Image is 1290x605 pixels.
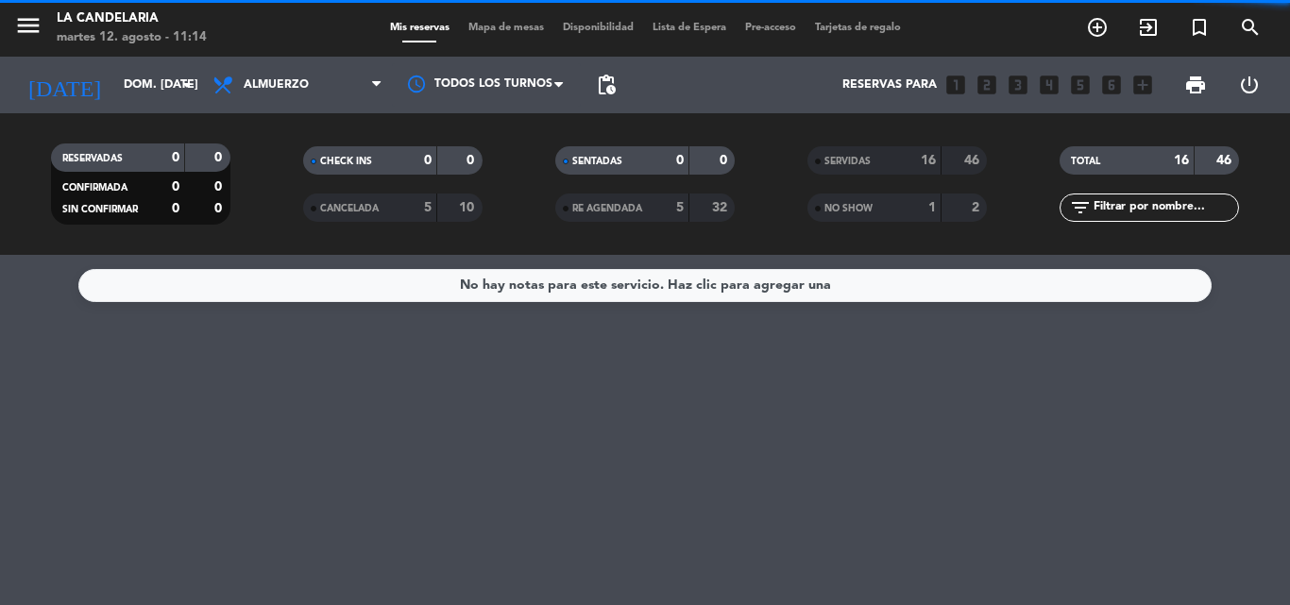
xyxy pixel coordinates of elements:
span: CONFIRMADA [62,183,127,193]
strong: 46 [964,154,983,167]
i: turned_in_not [1188,16,1211,39]
strong: 16 [1174,154,1189,167]
strong: 0 [424,154,432,167]
span: SIN CONFIRMAR [62,205,138,214]
i: looks_one [943,73,968,97]
button: menu [14,11,42,46]
i: add_circle_outline [1086,16,1109,39]
i: looks_3 [1006,73,1030,97]
span: Mapa de mesas [459,23,553,33]
strong: 0 [172,202,179,215]
span: Pre-acceso [736,23,806,33]
i: looks_two [975,73,999,97]
input: Filtrar por nombre... [1092,197,1238,218]
div: martes 12. agosto - 11:14 [57,28,207,47]
i: looks_4 [1037,73,1061,97]
strong: 10 [459,201,478,214]
strong: 0 [172,151,179,164]
strong: 0 [214,202,226,215]
span: CANCELADA [320,204,379,213]
span: SERVIDAS [824,157,871,166]
strong: 16 [921,154,936,167]
i: arrow_drop_down [176,74,198,96]
span: print [1184,74,1207,96]
i: exit_to_app [1137,16,1160,39]
i: power_settings_new [1238,74,1261,96]
i: looks_5 [1068,73,1093,97]
i: search [1239,16,1262,39]
div: LA CANDELARIA [57,9,207,28]
strong: 5 [424,201,432,214]
span: TOTAL [1071,157,1100,166]
span: CHECK INS [320,157,372,166]
strong: 0 [467,154,478,167]
strong: 46 [1216,154,1235,167]
div: No hay notas para este servicio. Haz clic para agregar una [460,275,831,296]
div: LOG OUT [1222,57,1276,113]
strong: 32 [712,201,731,214]
span: RE AGENDADA [572,204,642,213]
span: Tarjetas de regalo [806,23,910,33]
i: add_box [1130,73,1155,97]
i: filter_list [1069,196,1092,219]
span: pending_actions [595,74,618,96]
strong: 0 [214,180,226,193]
strong: 0 [720,154,731,167]
span: RESERVADAS [62,154,123,163]
span: Mis reservas [381,23,459,33]
strong: 2 [972,201,983,214]
span: Reservas para [842,78,937,92]
span: Almuerzo [244,78,309,92]
i: menu [14,11,42,40]
i: [DATE] [14,64,114,106]
strong: 5 [676,201,684,214]
strong: 0 [676,154,684,167]
strong: 0 [214,151,226,164]
span: NO SHOW [824,204,873,213]
span: SENTADAS [572,157,622,166]
span: Disponibilidad [553,23,643,33]
strong: 0 [172,180,179,193]
i: looks_6 [1099,73,1124,97]
span: Lista de Espera [643,23,736,33]
strong: 1 [928,201,936,214]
